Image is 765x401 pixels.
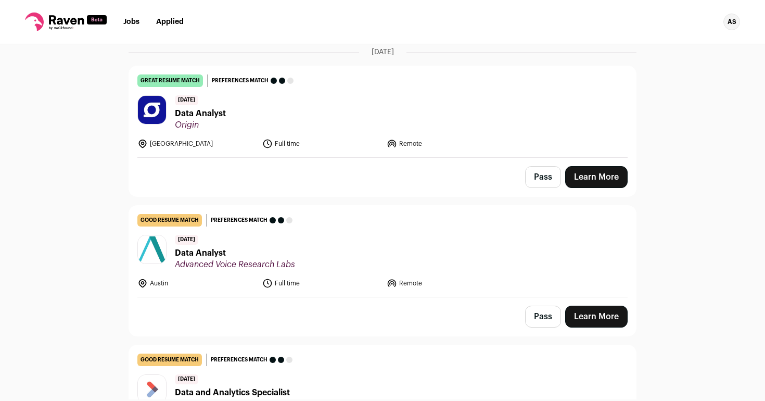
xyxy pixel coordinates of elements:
li: Full time [262,278,381,289]
li: Austin [137,278,256,289]
li: Full time [262,139,381,149]
span: Preferences match [212,76,269,86]
span: Data and Analytics Specialist [175,386,290,399]
a: Jobs [123,18,139,26]
a: good resume match Preferences match [DATE] Data Analyst Advanced Voice Research Labs Austin Full ... [129,206,636,297]
span: Preferences match [211,355,267,365]
div: great resume match [137,74,203,87]
div: AS [723,14,740,30]
li: [GEOGRAPHIC_DATA] [137,139,256,149]
li: Remote [387,278,505,289]
a: Learn More [565,306,628,328]
span: [DATE] [372,47,394,57]
img: b2ea8e385dcf9c0ed5d0a3004e6c1c780e115186a4bcafb6a299232657ed5563.jpg [138,235,166,264]
span: [DATE] [175,374,198,384]
button: Open dropdown [723,14,740,30]
a: great resume match Preferences match [DATE] Data Analyst Origin [GEOGRAPHIC_DATA] Full time Remote [129,66,636,157]
img: 126f9121e3fc471f5eeb0918edb9188d503719e551cd52579c52b6141b35ac33 [138,96,166,124]
span: Origin [175,120,226,130]
span: Advanced Voice Research Labs [175,259,295,270]
div: good resume match [137,354,202,366]
li: Remote [387,139,505,149]
a: Learn More [565,166,628,188]
div: good resume match [137,214,202,227]
span: Preferences match [211,215,267,225]
a: Applied [156,18,184,26]
span: Data Analyst [175,247,295,259]
span: [DATE] [175,95,198,105]
span: Data Analyst [175,107,226,120]
span: [DATE] [175,235,198,245]
button: Pass [525,306,561,328]
button: Pass [525,166,561,188]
